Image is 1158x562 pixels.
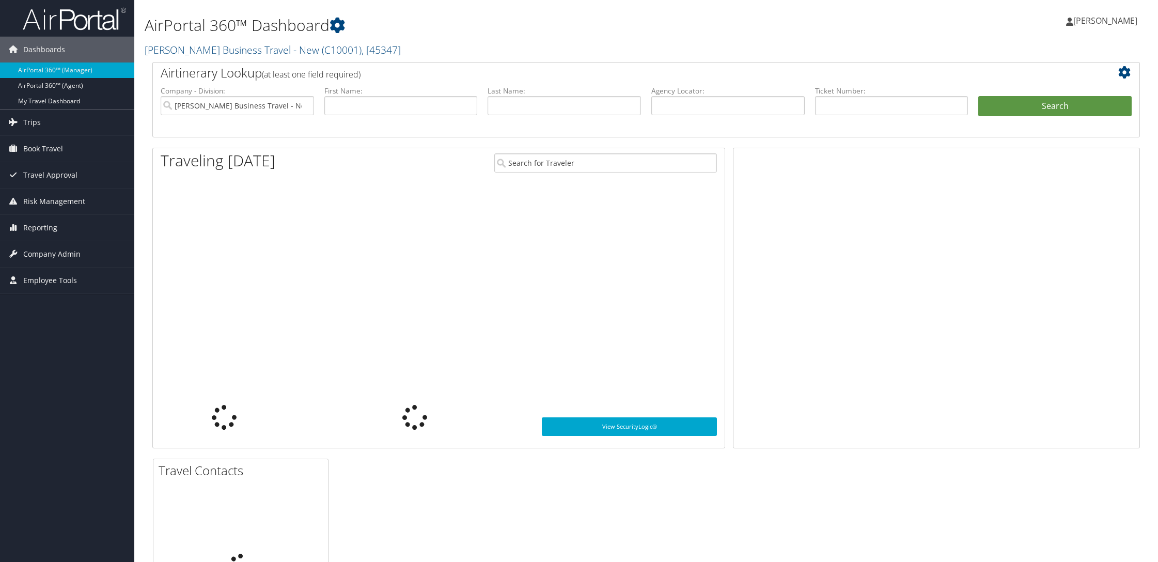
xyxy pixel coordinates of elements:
[488,86,641,96] label: Last Name:
[23,268,77,293] span: Employee Tools
[978,96,1132,117] button: Search
[23,162,77,188] span: Travel Approval
[542,417,717,436] a: View SecurityLogic®
[324,86,478,96] label: First Name:
[362,43,401,57] span: , [ 45347 ]
[145,43,401,57] a: [PERSON_NAME] Business Travel - New
[159,462,328,479] h2: Travel Contacts
[23,110,41,135] span: Trips
[1073,15,1137,26] span: [PERSON_NAME]
[815,86,968,96] label: Ticket Number:
[1066,5,1148,36] a: [PERSON_NAME]
[23,37,65,63] span: Dashboards
[262,69,361,80] span: (at least one field required)
[161,86,314,96] label: Company - Division:
[23,7,126,31] img: airportal-logo.png
[161,64,1050,82] h2: Airtinerary Lookup
[161,150,275,171] h1: Traveling [DATE]
[23,215,57,241] span: Reporting
[145,14,813,36] h1: AirPortal 360™ Dashboard
[651,86,805,96] label: Agency Locator:
[23,136,63,162] span: Book Travel
[322,43,362,57] span: ( C10001 )
[23,189,85,214] span: Risk Management
[494,153,717,173] input: Search for Traveler
[23,241,81,267] span: Company Admin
